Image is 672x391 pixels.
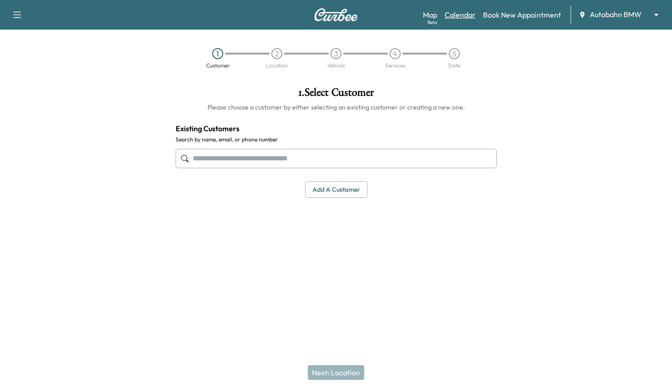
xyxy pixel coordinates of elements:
div: 1 [212,48,223,59]
button: Add a customer [305,181,367,198]
div: 3 [330,48,342,59]
h6: Please choose a customer by either selecting an existing customer or creating a new one. [176,103,497,112]
div: 2 [271,48,282,59]
div: Services [385,63,405,68]
div: 5 [449,48,460,59]
div: Location [266,63,288,68]
a: Calendar [445,9,476,20]
span: Autobahn BMW [590,9,641,20]
img: Curbee Logo [314,8,358,21]
div: Beta [428,19,437,26]
div: Vehicle [327,63,345,68]
a: MapBeta [423,9,437,20]
div: Customer [206,63,230,68]
h4: Existing Customers [176,123,497,134]
div: 4 [390,48,401,59]
label: Search by name, email, or phone number [176,136,497,143]
a: Book New Appointment [483,9,561,20]
h1: 1 . Select Customer [176,87,497,103]
div: Date [448,63,460,68]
